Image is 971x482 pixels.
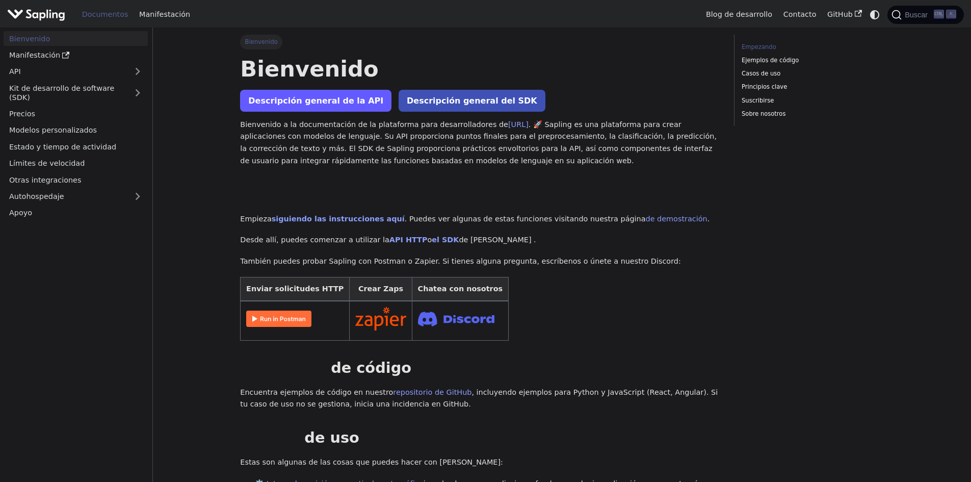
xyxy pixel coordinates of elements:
[905,11,928,19] font: Buscar
[9,192,64,200] font: Autohospedaje
[778,7,822,22] a: Contacto
[706,10,772,18] font: Blog de desarrollo
[742,110,785,117] font: Sobre nosotros
[7,7,69,22] a: Sapling.ai
[240,458,503,466] font: Estas son algunas de las cosas que puedes hacer con [PERSON_NAME]:
[240,90,391,112] a: Descripción general de la API
[248,96,383,106] font: Descripción general de la API
[4,123,148,138] a: Modelos personalizados
[240,236,389,244] font: Desde allí, puedes comenzar a utilizar la
[7,7,65,22] img: Sapling.ai
[4,172,148,187] a: Otras integraciones
[9,126,97,134] font: Modelos personalizados
[742,56,880,65] a: Ejemplos de código
[399,90,545,112] a: Descripción general del SDK
[9,110,35,118] font: Precios
[127,81,148,105] button: Expandir la categoría de la barra lateral 'SDK'
[4,64,127,79] a: API
[742,57,799,64] font: Ejemplos de código
[9,143,116,151] font: Estado y tiempo de actividad
[508,120,529,129] a: [URL]
[459,236,536,244] font: de [PERSON_NAME] .
[9,209,32,217] font: Apoyo
[742,42,880,52] a: Empezando
[827,10,853,18] font: GitHub
[418,309,494,329] img: Únete a Discord
[742,97,774,104] font: Suscribirse
[742,82,880,92] a: Principios clave
[240,120,508,129] font: Bienvenido a la documentación de la plataforma para desarrolladores de
[331,359,411,376] font: de código
[742,109,880,119] a: Sobre nosotros
[783,10,817,18] font: Contacto
[240,120,717,165] font: . 🚀 Sapling es una plataforma para crear aplicaciones con modelos de lenguaje. Su API proporciona...
[4,31,148,46] a: Bienvenido
[407,96,537,106] font: Descripción general del SDK
[742,96,880,106] a: Suscribirse
[393,388,471,396] a: repositorio de GitHub
[946,10,956,19] kbd: K
[405,215,646,223] font: . Puedes ver algunas de estas funciones visitando nuestra página
[742,83,787,90] font: Principios clave
[418,285,503,293] font: Chatea con nosotros
[9,84,114,102] font: Kit de desarrollo de software (SDK)
[4,156,148,171] a: Límites de velocidad
[240,257,681,265] font: También puedes probar Sapling con Postman o Zapier. Si tienes alguna pregunta, escríbenos o únete...
[9,159,85,167] font: Límites de velocidad
[304,429,359,446] font: de uso
[355,307,406,331] img: Conectarse en Zapier
[9,51,60,59] font: Manifestación
[272,215,405,223] a: siguiendo las instrucciones aquí
[9,176,81,184] font: Otras integraciones
[240,215,271,223] font: Empieza
[742,70,780,77] font: Casos de uso
[4,139,148,154] a: Estado y tiempo de actividad
[240,56,378,82] font: Bienvenido
[240,35,719,49] nav: Pan rallado
[246,285,344,293] font: Enviar solicitudes HTTP
[707,215,710,223] font: .
[139,10,190,18] font: Manifestación
[82,10,128,18] font: Documentos
[240,388,393,396] font: Encuentra ejemplos de código en nuestro
[245,38,278,45] font: Bienvenido
[700,7,778,22] a: Blog de desarrollo
[246,311,311,327] img: Corre en Cartero
[742,69,880,79] a: Casos de uso
[240,388,718,409] font: , incluyendo ejemplos para Python y JavaScript (React, Angular). Si tu caso de uso no se gestiona...
[4,189,148,204] a: Autohospedaje
[4,48,148,63] a: Manifestación
[4,107,148,121] a: Precios
[9,67,21,75] font: API
[868,7,882,22] button: Cambiar entre modo oscuro y claro (actualmente modo sistema)
[127,64,148,79] button: Expandir la categoría de la barra lateral 'API'
[887,6,963,24] button: Buscar (Ctrl+K)
[76,7,134,22] a: Documentos
[646,215,707,223] a: de demostración
[427,236,432,244] font: o
[134,7,196,22] a: Manifestación
[4,81,127,105] a: Kit de desarrollo de software (SDK)
[432,236,459,244] a: el SDK
[9,35,50,43] font: Bienvenido
[822,7,867,22] a: GitHub
[4,206,148,220] a: Apoyo
[389,236,428,244] a: API HTTP
[742,43,776,50] font: Empezando
[358,285,403,293] font: Crear Zaps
